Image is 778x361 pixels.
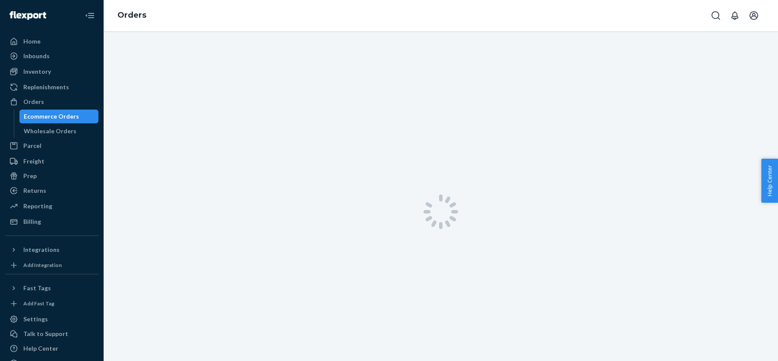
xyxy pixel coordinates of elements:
div: Wholesale Orders [24,127,76,135]
div: Help Center [23,344,58,353]
a: Freight [5,154,98,168]
button: Open notifications [726,7,743,24]
div: Parcel [23,141,41,150]
a: Orders [117,10,146,20]
a: Add Fast Tag [5,298,98,309]
div: Billing [23,217,41,226]
button: Open Search Box [707,7,724,24]
div: Fast Tags [23,284,51,292]
a: Replenishments [5,80,98,94]
div: Integrations [23,245,60,254]
div: Settings [23,315,48,323]
a: Ecommerce Orders [19,110,99,123]
a: Wholesale Orders [19,124,99,138]
a: Settings [5,312,98,326]
a: Prep [5,169,98,183]
div: Returns [23,186,46,195]
div: Orders [23,97,44,106]
div: Add Fast Tag [23,300,54,307]
button: Integrations [5,243,98,257]
a: Billing [5,215,98,229]
img: Flexport logo [9,11,46,20]
div: Talk to Support [23,330,68,338]
a: Reporting [5,199,98,213]
a: Parcel [5,139,98,153]
button: Open account menu [745,7,762,24]
a: Returns [5,184,98,198]
button: Talk to Support [5,327,98,341]
button: Fast Tags [5,281,98,295]
a: Inbounds [5,49,98,63]
button: Help Center [761,159,778,203]
div: Prep [23,172,37,180]
a: Orders [5,95,98,109]
a: Inventory [5,65,98,78]
div: Add Integration [23,261,62,269]
a: Help Center [5,342,98,355]
div: Reporting [23,202,52,210]
div: Ecommerce Orders [24,112,79,121]
div: Freight [23,157,44,166]
a: Home [5,35,98,48]
div: Home [23,37,41,46]
ol: breadcrumbs [111,3,153,28]
a: Add Integration [5,260,98,270]
div: Replenishments [23,83,69,91]
button: Close Navigation [81,7,98,24]
div: Inventory [23,67,51,76]
div: Inbounds [23,52,50,60]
